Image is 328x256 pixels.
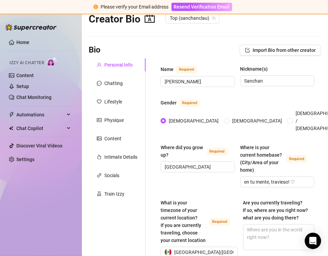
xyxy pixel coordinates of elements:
[253,47,316,53] span: Import Bio from other creator
[104,98,122,105] div: Lifestyle
[243,200,308,221] span: Are you currently traveling? If so, where are you right now? what are you doing there?
[207,148,227,155] span: Required
[161,144,204,159] div: Where did you grow up?
[104,61,133,69] div: Personal Info
[166,117,221,125] span: [DEMOGRAPHIC_DATA]
[16,157,34,162] a: Settings
[172,3,232,11] button: Resend Verification Email
[104,172,119,179] div: Socials
[47,57,57,67] img: AI Chatter
[16,123,65,134] span: Chat Copilot
[161,99,177,106] div: Gender
[229,117,285,125] span: [DEMOGRAPHIC_DATA]
[104,153,137,161] div: Intimate Details
[212,16,216,20] span: team
[97,191,102,196] span: experiment
[245,48,250,53] span: import
[161,144,235,159] label: Where did you grow up?
[240,144,315,174] label: Where is your current homebase? (City/Area of your home)
[161,65,204,73] label: Name
[161,99,207,107] label: Gender
[5,24,57,31] img: logo-BBDzfeDw.svg
[240,144,284,174] div: Where is your current homebase? (City/Area of your home)
[145,14,155,24] span: contacts
[16,143,62,148] a: Discover Viral Videos
[244,178,309,186] input: Where is your current homebase? (City/Area of your home)
[165,249,172,256] img: mx
[286,155,307,163] span: Required
[104,135,121,142] div: Content
[179,99,200,107] span: Required
[16,73,34,78] a: Content
[170,13,215,23] span: Top (sanchanclau)
[16,40,29,45] a: Home
[104,190,124,198] div: Train Izzy
[97,136,102,141] span: picture
[10,60,44,66] span: Izzy AI Chatter
[93,4,98,9] span: exclamation-circle
[97,62,102,67] span: user
[104,116,124,124] div: Physique
[97,99,102,104] span: heart
[161,66,174,73] div: Name
[174,4,230,10] span: Resend Verification Email
[9,112,14,117] span: thunderbolt
[244,77,309,85] input: Nickname(s)
[16,109,65,120] span: Automations
[101,3,169,11] div: Please verify your Email address
[16,84,29,89] a: Setup
[97,155,102,159] span: fire
[240,65,273,73] label: Nickname(s)
[240,65,268,73] div: Nickname(s)
[97,173,102,178] span: link
[104,80,123,87] div: Chatting
[210,218,230,226] span: Required
[16,95,51,100] a: Chat Monitoring
[97,118,102,123] span: idcard
[97,81,102,86] span: message
[176,66,197,73] span: Required
[240,45,321,56] button: Import Bio from other creator
[89,13,155,26] h2: Creator Bio
[9,126,13,131] img: Chat Copilot
[305,233,321,249] div: Open Intercom Messenger
[89,45,101,56] h3: Bio
[165,78,229,85] input: Name
[161,200,206,243] span: What is your timezone of your current location? If you are currently traveling, choose your curre...
[165,163,229,171] input: Where did you grow up?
